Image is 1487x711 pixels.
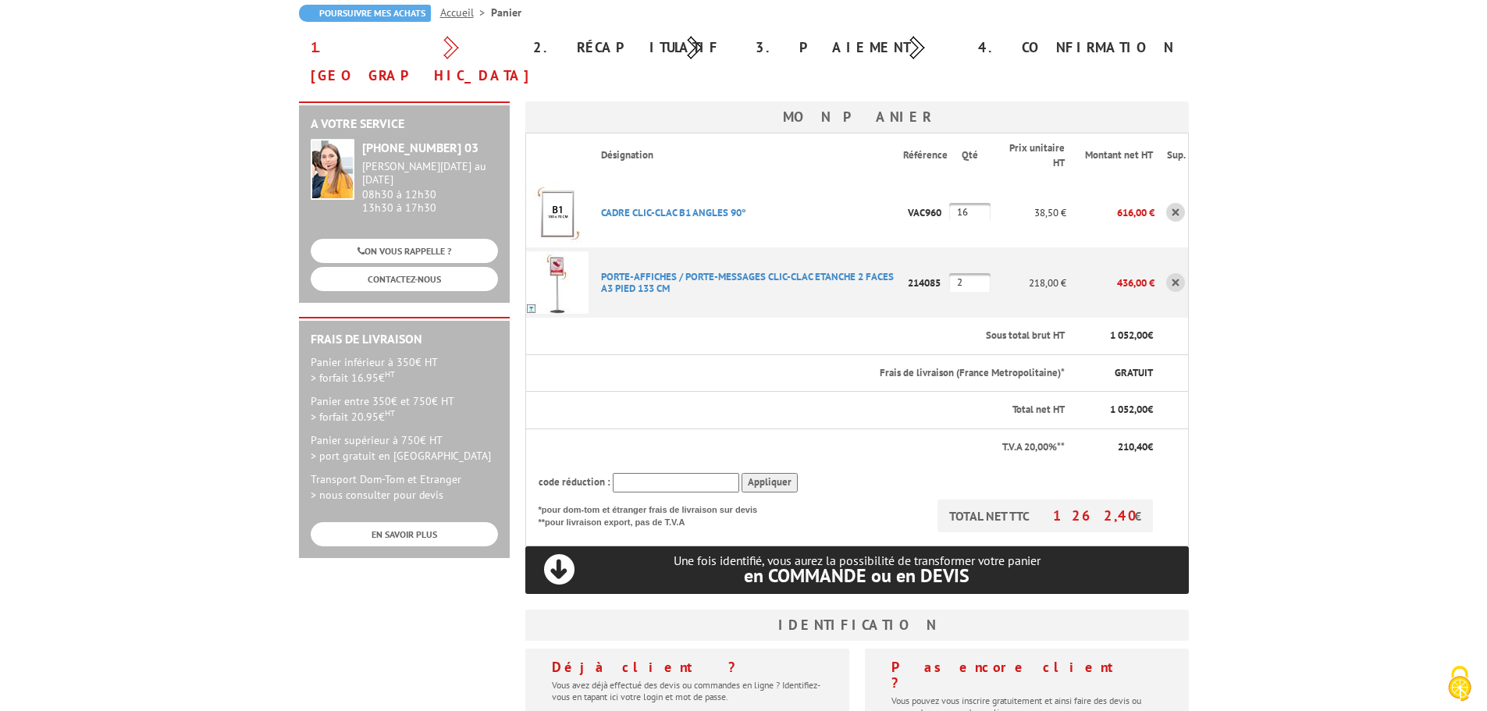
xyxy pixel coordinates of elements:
h4: Pas encore client ? [891,659,1162,691]
th: Désignation [589,133,904,178]
img: Cookies (fenêtre modale) [1440,664,1479,703]
th: Sous total brut HT [589,318,1067,354]
div: 2. Récapitulatif [521,34,744,62]
p: 616,00 € [1066,199,1154,226]
span: > nous consulter pour devis [311,488,443,502]
p: Transport Dom-Tom et Etranger [311,471,498,503]
th: Qté [949,133,991,178]
a: CADRE CLIC-CLAC B1 ANGLES 90° [601,206,746,219]
p: Panier supérieur à 750€ HT [311,432,498,464]
a: ON VOUS RAPPELLE ? [311,239,498,263]
div: 1. [GEOGRAPHIC_DATA] [299,34,521,90]
a: PORTE-AFFICHES / PORTE-MESSAGES CLIC-CLAC ETANCHE 2 FACES A3 PIED 133 CM [601,270,894,295]
span: > port gratuit en [GEOGRAPHIC_DATA] [311,449,491,463]
h3: Identification [525,610,1189,641]
p: 218,00 € [991,269,1066,297]
h2: Frais de Livraison [311,332,498,347]
h3: Mon panier [525,101,1189,133]
span: code réduction : [539,475,610,489]
p: 436,00 € [1066,269,1154,297]
button: Cookies (fenêtre modale) [1432,658,1487,711]
span: 1 052,00 [1110,329,1147,342]
p: 38,50 € [991,199,1066,226]
p: Référence [903,148,948,163]
span: 1 052,00 [1110,403,1147,416]
div: 3. Paiement [744,34,966,62]
p: € [1079,403,1153,418]
p: *pour dom-tom et étranger frais de livraison sur devis **pour livraison export, pas de T.V.A [539,499,773,528]
a: Accueil [440,5,491,20]
p: VAC960 [903,199,949,226]
p: TOTAL NET TTC € [937,499,1153,532]
img: widget-service.jpg [311,139,354,200]
p: Vous avez déjà effectué des devis ou commandes en ligne ? Identifiez-vous en tapant ici votre log... [552,679,823,702]
a: CONTACTEZ-NOUS [311,267,498,291]
img: PORTE-AFFICHES / PORTE-MESSAGES CLIC-CLAC ETANCHE 2 FACES A3 PIED 133 CM [526,251,589,314]
div: 08h30 à 12h30 13h30 à 17h30 [362,160,498,214]
p: € [1079,329,1153,343]
sup: HT [385,368,395,379]
p: Panier inférieur à 350€ HT [311,354,498,386]
span: 1 262,40 [1053,507,1134,524]
img: CADRE CLIC-CLAC B1 ANGLES 90° [526,181,589,244]
span: 210,40 [1118,440,1147,453]
div: 4. Confirmation [966,34,1189,62]
a: Poursuivre mes achats [299,5,431,22]
p: Montant net HT [1079,148,1153,163]
span: > forfait 16.95€ [311,371,395,385]
span: en COMMANDE ou en DEVIS [744,563,969,588]
p: T.V.A 20,00%** [539,440,1065,455]
h2: A votre service [311,117,498,131]
a: EN SAVOIR PLUS [311,522,498,546]
strong: [PHONE_NUMBER] 03 [362,140,478,155]
p: Total net HT [539,403,1065,418]
span: > forfait 20.95€ [311,410,395,424]
p: € [1079,440,1153,455]
input: Appliquer [742,473,798,492]
p: Une fois identifié, vous aurez la possibilité de transformer votre panier [525,553,1189,585]
p: Prix unitaire HT [1003,141,1065,170]
sup: HT [385,407,395,418]
p: 214085 [903,269,949,297]
h4: Déjà client ? [552,659,823,675]
th: Sup. [1154,133,1188,178]
p: Frais de livraison (France Metropolitaine)* [601,366,1065,381]
p: Panier entre 350€ et 750€ HT [311,393,498,425]
li: Panier [491,5,521,20]
span: GRATUIT [1115,366,1153,379]
div: [PERSON_NAME][DATE] au [DATE] [362,160,498,187]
